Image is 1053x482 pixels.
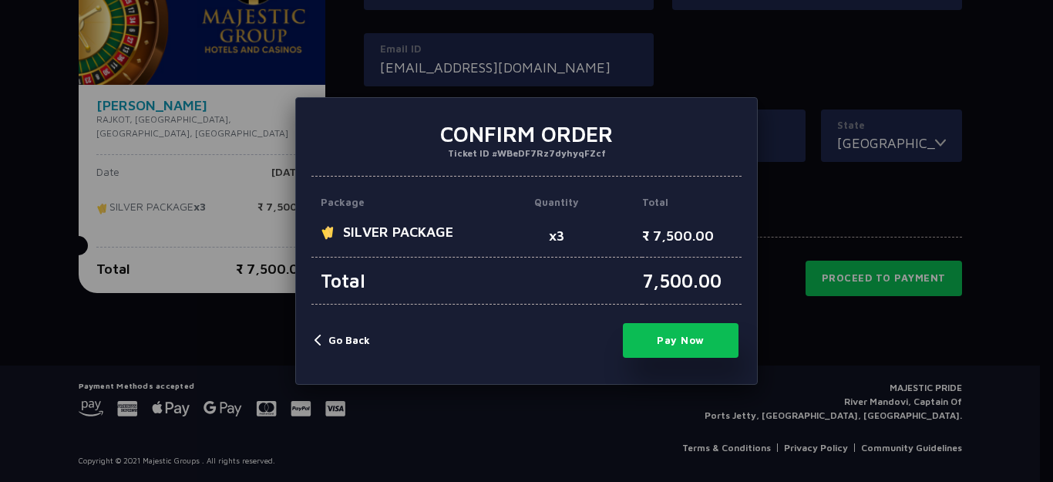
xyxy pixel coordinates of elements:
p: 7,500.00 [642,257,742,305]
p: ₹ 7,500.00 [642,224,742,257]
p: Total [642,196,742,224]
p: Ticket ID #WBeDF7Rz7dyhyqFZcf [324,147,729,159]
button: Go Back [315,333,370,349]
p: Total [311,257,470,305]
img: ticket [321,224,337,241]
button: Pay Now [623,323,738,358]
p: Package [311,196,470,224]
span: SILVER PACKAGE [321,224,470,241]
p: Quantity [470,196,642,224]
p: x3 [470,224,642,257]
h3: Confirm Order [324,121,729,147]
